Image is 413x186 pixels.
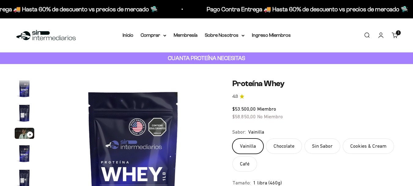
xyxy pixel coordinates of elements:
[232,128,246,136] legend: Sabor:
[205,31,245,39] summary: Sobre Nosotros
[398,31,399,34] span: 1
[15,103,34,123] img: Proteína Whey
[141,31,166,39] summary: Comprar
[257,106,276,112] span: Miembro
[15,79,34,100] button: Ir al artículo 1
[15,144,34,165] button: Ir al artículo 4
[123,32,133,38] a: Inicio
[232,93,398,100] a: 4.84.8 de 5.0 estrellas
[168,55,245,61] strong: CUANTA PROTEÍNA NECESITAS
[257,114,283,119] span: No Miembro
[232,114,256,119] span: $58.850,00
[232,93,238,100] span: 4.8
[232,79,398,88] h1: Proteína Whey
[15,103,34,125] button: Ir al artículo 2
[174,32,197,38] a: Membresía
[204,4,405,14] p: Pago Contra Entrega 🚚 Hasta 60% de descuento vs precios de mercado 🛸
[15,144,34,163] img: Proteína Whey
[252,32,291,38] a: Ingreso Miembros
[248,128,264,136] span: Vainilla
[232,106,256,112] span: $53.500,00
[15,128,34,141] button: Ir al artículo 3
[15,79,34,98] img: Proteína Whey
